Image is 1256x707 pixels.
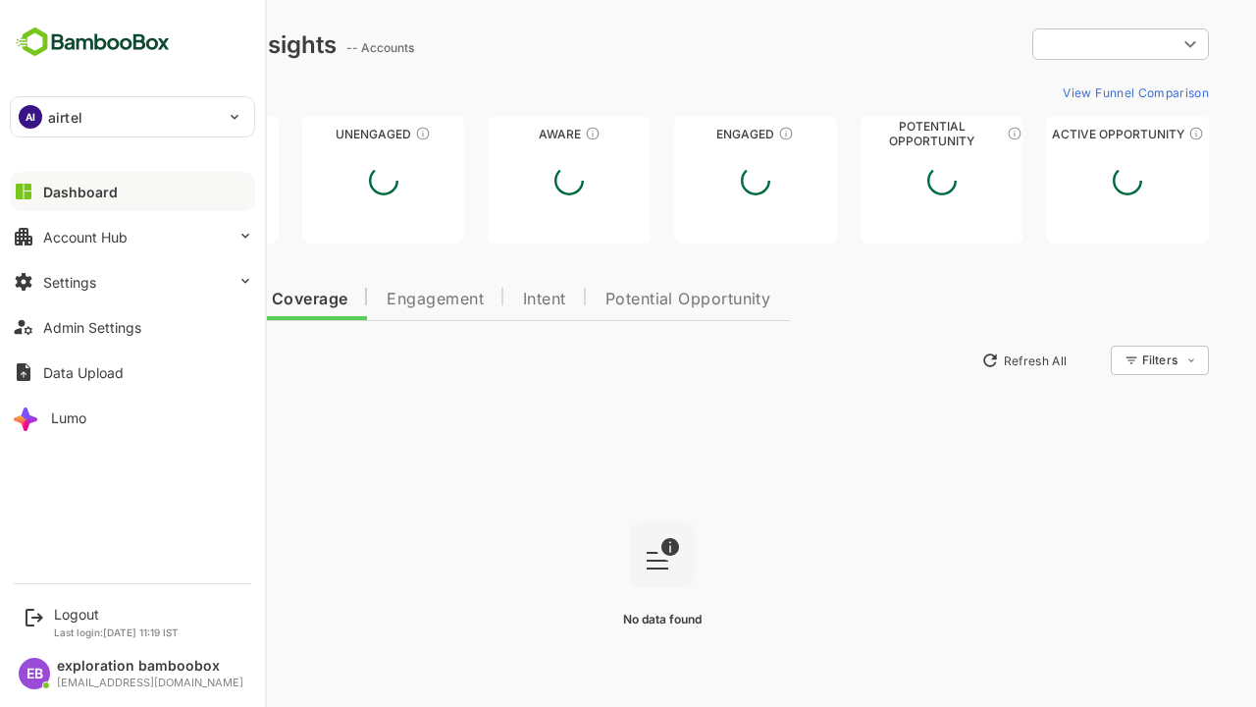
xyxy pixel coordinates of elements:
[57,677,243,689] div: [EMAIL_ADDRESS][DOMAIN_NAME]
[43,364,124,381] div: Data Upload
[1120,126,1135,141] div: These accounts have open opportunities which might be at any of the Sales Stages
[19,658,50,689] div: EB
[964,27,1140,62] div: ​
[709,126,725,141] div: These accounts are warm, further nurturing would qualify them to MQAs
[11,97,254,136] div: AIairtel
[537,292,703,307] span: Potential Opportunity
[234,127,396,141] div: Unengaged
[48,107,82,128] p: airtel
[986,77,1140,108] button: View Funnel Comparison
[554,612,633,626] span: No data found
[10,24,176,61] img: BambooboxFullLogoMark.5f36c76dfaba33ec1ec1367b70bb1252.svg
[54,626,179,638] p: Last login: [DATE] 11:19 IST
[977,127,1140,141] div: Active Opportunity
[67,292,279,307] span: Data Quality and Coverage
[10,262,255,301] button: Settings
[10,217,255,256] button: Account Hub
[47,127,210,141] div: Unreached
[419,127,582,141] div: Aware
[1072,343,1140,378] div: Filters
[1073,353,1109,367] div: Filters
[47,30,268,59] div: Dashboard Insights
[43,229,128,245] div: Account Hub
[19,105,42,129] div: AI
[318,292,415,307] span: Engagement
[346,126,362,141] div: These accounts have not shown enough engagement and need nurturing
[792,127,955,141] div: Potential Opportunity
[51,409,86,426] div: Lumo
[43,184,118,200] div: Dashboard
[54,606,179,623] div: Logout
[47,343,190,378] button: New Insights
[43,274,96,291] div: Settings
[605,127,768,141] div: Engaged
[43,319,141,336] div: Admin Settings
[904,345,1007,376] button: Refresh All
[516,126,532,141] div: These accounts have just entered the buying cycle and need further nurturing
[10,172,255,211] button: Dashboard
[160,126,176,141] div: These accounts have not been engaged with for a defined time period
[938,126,954,141] div: These accounts are MQAs and can be passed on to Inside Sales
[278,40,351,55] ag: -- Accounts
[454,292,497,307] span: Intent
[10,307,255,347] button: Admin Settings
[57,658,243,675] div: exploration bamboobox
[10,398,255,437] button: Lumo
[10,353,255,392] button: Data Upload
